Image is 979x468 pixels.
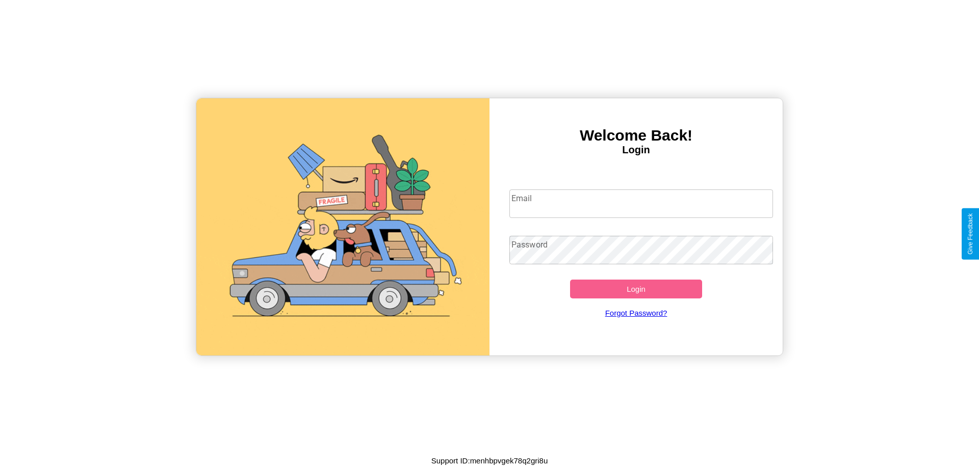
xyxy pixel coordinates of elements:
[196,98,489,355] img: gif
[489,127,783,144] h3: Welcome Back!
[570,280,702,298] button: Login
[504,298,768,327] a: Forgot Password?
[489,144,783,156] h4: Login
[967,213,974,255] div: Give Feedback
[431,454,548,467] p: Support ID: menhbpvgek78q2gri8u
